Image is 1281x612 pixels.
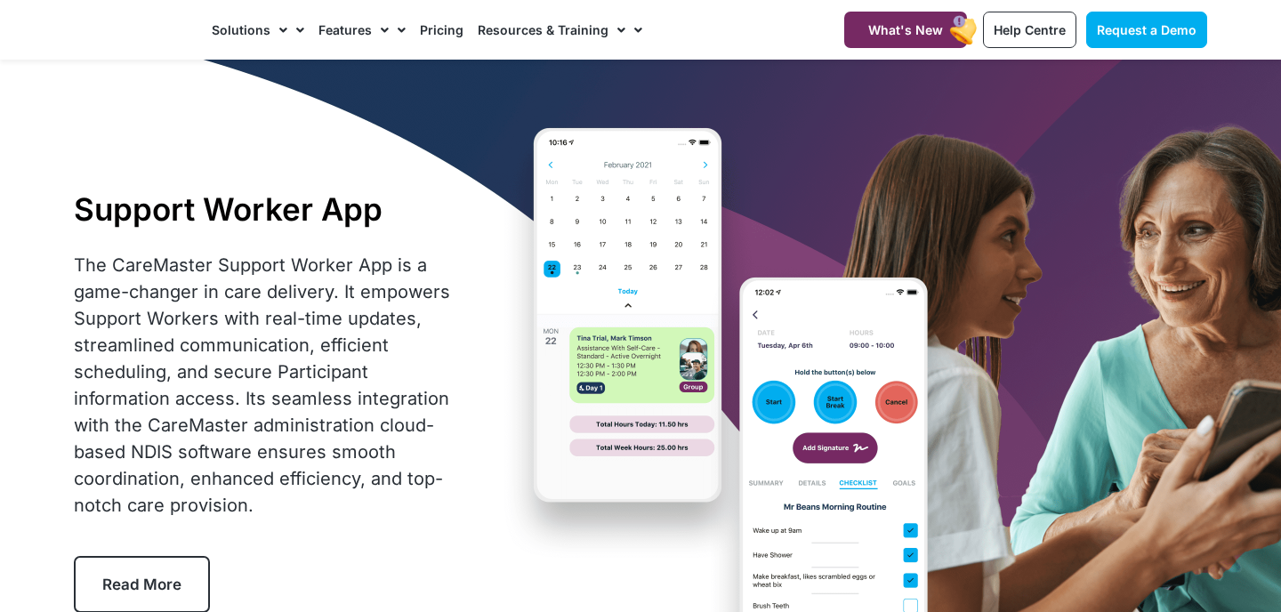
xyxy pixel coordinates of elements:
[1086,12,1207,48] a: Request a Demo
[74,252,459,519] div: The CareMaster Support Worker App is a game-changer in care delivery. It empowers Support Workers...
[983,12,1076,48] a: Help Centre
[994,22,1066,37] span: Help Centre
[1097,22,1196,37] span: Request a Demo
[74,17,194,44] img: CareMaster Logo
[868,22,943,37] span: What's New
[74,190,459,228] h1: Support Worker App
[844,12,967,48] a: What's New
[102,576,181,593] span: Read More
